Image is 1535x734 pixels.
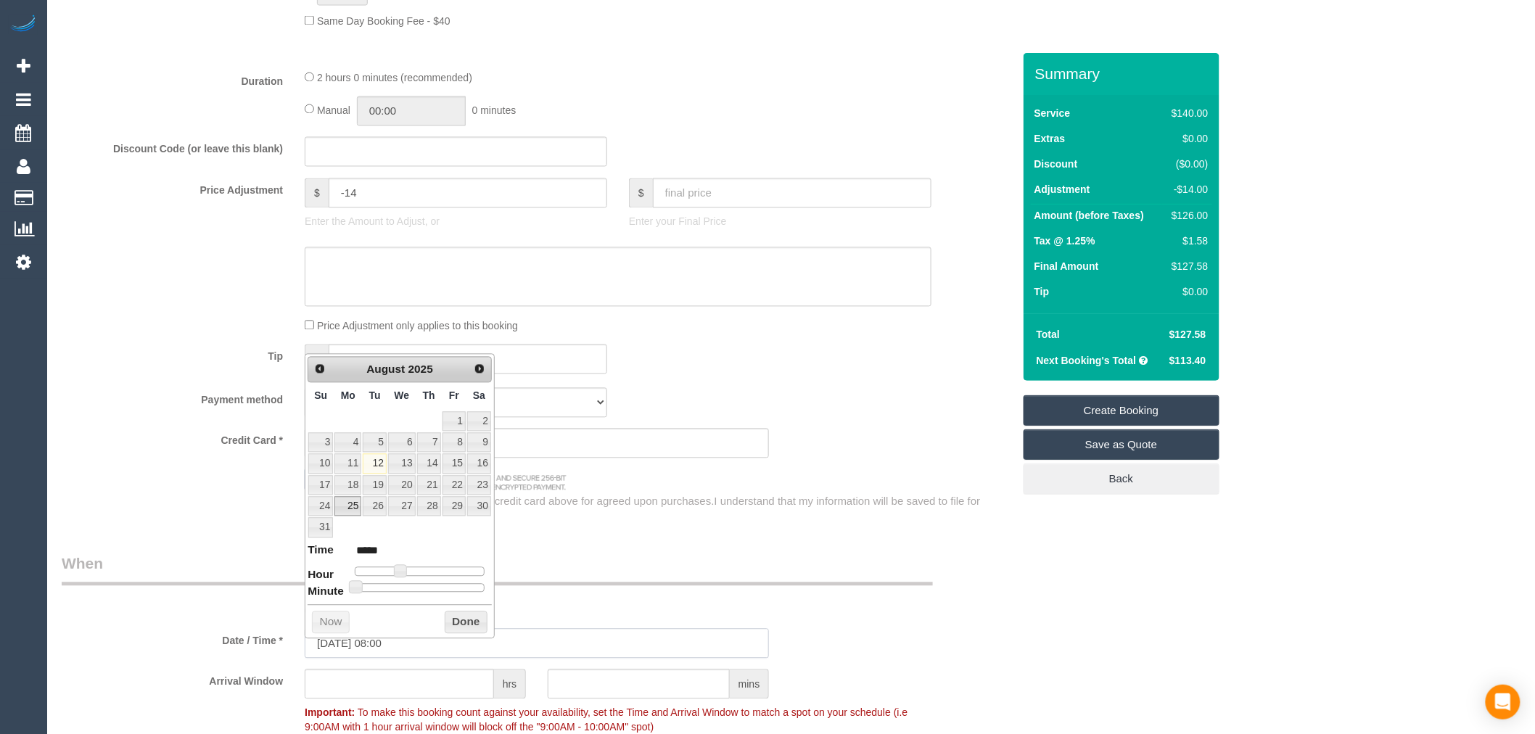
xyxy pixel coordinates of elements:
a: 31 [308,518,333,537]
p: Enter the Amount to Adjust, or [305,215,607,229]
span: 0 minutes [472,104,517,116]
a: 3 [308,433,333,453]
a: 30 [467,497,491,516]
label: Discount [1034,157,1078,171]
span: $127.58 [1169,329,1206,340]
img: credit cards [294,469,577,490]
a: 27 [388,497,416,516]
a: 11 [334,454,361,474]
div: -$14.00 [1166,182,1208,197]
a: 13 [388,454,416,474]
div: $0.00 [1166,284,1208,299]
p: Enter your Final Price [629,215,931,229]
span: To make this booking count against your availability, set the Time and Arrival Window to match a ... [305,707,908,733]
label: Service [1034,106,1071,120]
span: Prev [314,363,326,375]
span: Monday [341,390,355,402]
label: Tax @ 1.25% [1034,234,1095,248]
label: Amount (before Taxes) [1034,208,1144,223]
label: Duration [51,70,294,89]
div: $127.58 [1166,259,1208,273]
label: Credit Card * [51,429,294,448]
dt: Minute [308,584,344,602]
dt: Hour [308,567,334,585]
span: Manual [317,104,350,116]
span: Price Adjustment only applies to this booking [317,321,518,332]
a: 25 [334,497,361,516]
strong: Total [1037,329,1060,340]
a: Prev [310,359,330,379]
span: Saturday [473,390,485,402]
a: 1 [443,412,466,432]
legend: When [62,553,933,586]
span: Thursday [423,390,435,402]
a: 9 [467,433,491,453]
label: Payment method [51,388,294,408]
a: 26 [363,497,386,516]
a: 10 [308,454,333,474]
label: Tip [51,345,294,364]
label: Adjustment [1034,182,1090,197]
div: $126.00 [1166,208,1208,223]
span: $ [305,345,329,374]
div: I authorize Maid to Clean to charge my credit card above for agreed upon purchases. [294,494,1023,525]
a: 22 [443,476,466,495]
a: 15 [443,454,466,474]
div: ($0.00) [1166,157,1208,171]
a: 29 [443,497,466,516]
img: Automaid Logo [9,15,38,35]
span: $ [629,178,653,208]
a: 18 [334,476,361,495]
input: final price [653,178,931,208]
span: Friday [449,390,459,402]
dt: Time [308,543,334,561]
span: Next [474,363,485,375]
span: Wednesday [395,390,410,402]
div: $0.00 [1166,131,1208,146]
label: Arrival Window [51,669,294,689]
a: 21 [417,476,441,495]
label: Date / Time * [51,629,294,648]
span: 2025 [408,363,433,376]
span: mins [730,669,770,699]
label: Discount Code (or leave this blank) [51,137,294,157]
div: Open Intercom Messenger [1486,685,1520,719]
a: 23 [467,476,491,495]
a: 4 [334,433,361,453]
strong: Important: [305,707,355,719]
a: 5 [363,433,386,453]
a: 20 [388,476,416,495]
a: 2 [467,412,491,432]
span: Tuesday [369,390,381,402]
label: Price Adjustment [51,178,294,198]
input: DD/MM/YYYY HH:MM [305,629,769,659]
span: August [366,363,405,376]
a: 17 [308,476,333,495]
a: Next [469,359,490,379]
a: Back [1024,463,1219,494]
a: 28 [417,497,441,516]
a: 16 [467,454,491,474]
div: $1.58 [1166,234,1208,248]
iframe: Secure card payment input frame [317,437,757,450]
label: Extras [1034,131,1066,146]
h3: Summary [1035,65,1212,82]
a: 14 [417,454,441,474]
a: 12 [363,454,386,474]
a: Create Booking [1024,395,1219,426]
a: 6 [388,433,416,453]
button: Done [445,611,487,635]
div: $140.00 [1166,106,1208,120]
label: Tip [1034,284,1050,299]
a: 8 [443,433,466,453]
a: 24 [308,497,333,516]
span: hrs [494,669,526,699]
span: 2 hours 0 minutes (recommended) [317,73,472,84]
button: Now [312,611,349,635]
span: Sunday [314,390,327,402]
label: Final Amount [1034,259,1099,273]
span: Same Day Booking Fee - $40 [317,16,450,28]
a: 19 [363,476,386,495]
a: Save as Quote [1024,429,1219,460]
